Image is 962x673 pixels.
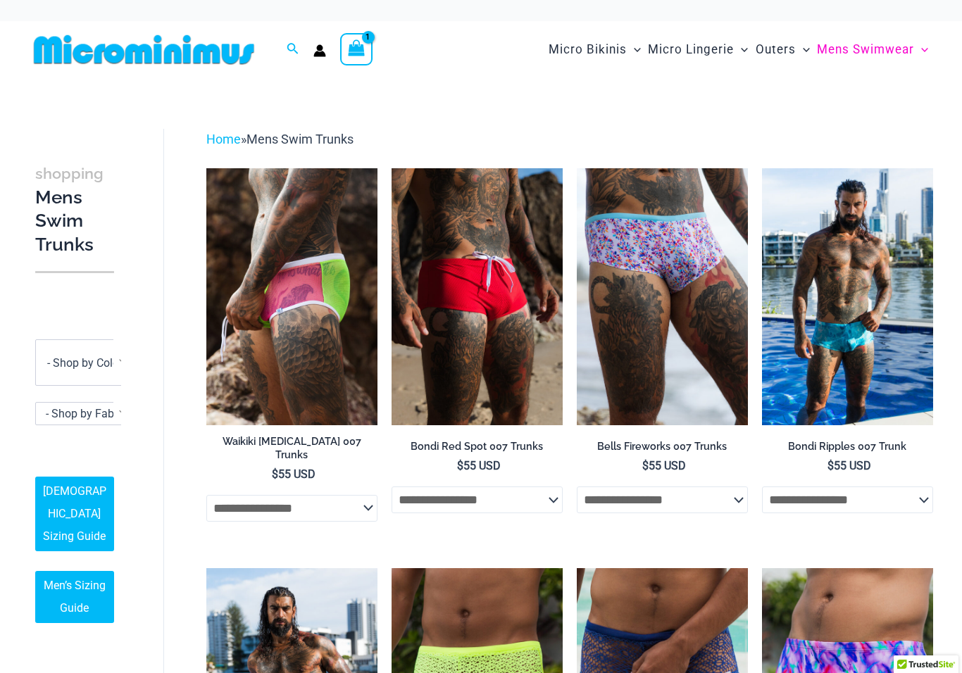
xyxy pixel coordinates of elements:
[549,32,627,68] span: Micro Bikinis
[914,32,928,68] span: Menu Toggle
[577,168,748,425] img: Bells Fireworks 007 Trunks 06
[543,26,934,73] nav: Site Navigation
[762,440,933,453] h2: Bondi Ripples 007 Trunk
[577,168,748,425] a: Bells Fireworks 007 Trunks 06Bells Fireworks 007 Trunks 05Bells Fireworks 007 Trunks 05
[762,440,933,458] a: Bondi Ripples 007 Trunk
[206,435,377,467] a: Waikiki [MEDICAL_DATA] 007 Trunks
[206,435,377,461] h2: Waikiki [MEDICAL_DATA] 007 Trunks
[627,32,641,68] span: Menu Toggle
[796,32,810,68] span: Menu Toggle
[36,340,133,385] span: - Shop by Color
[545,28,644,71] a: Micro BikinisMenu ToggleMenu Toggle
[206,132,241,146] a: Home
[577,440,748,453] h2: Bells Fireworks 007 Trunks
[762,168,933,425] a: Bondi Ripples 007 Trunk 01Bondi Ripples 007 Trunk 03Bondi Ripples 007 Trunk 03
[457,459,463,472] span: $
[813,28,932,71] a: Mens SwimwearMenu ToggleMenu Toggle
[392,440,563,458] a: Bondi Red Spot 007 Trunks
[35,571,114,623] a: Men’s Sizing Guide
[206,168,377,425] a: Waikiki High Voltage 007 Trunks 10Waikiki High Voltage 007 Trunks 11Waikiki High Voltage 007 Trun...
[762,168,933,425] img: Bondi Ripples 007 Trunk 01
[35,339,134,386] span: - Shop by Color
[827,459,834,472] span: $
[46,407,126,420] span: - Shop by Fabric
[577,440,748,458] a: Bells Fireworks 007 Trunks
[47,356,123,370] span: - Shop by Color
[206,168,377,425] img: Waikiki High Voltage 007 Trunks 10
[340,33,373,65] a: View Shopping Cart, 1 items
[752,28,813,71] a: OutersMenu ToggleMenu Toggle
[734,32,748,68] span: Menu Toggle
[287,41,299,58] a: Search icon link
[817,32,914,68] span: Mens Swimwear
[392,168,563,425] img: Bondi Red Spot 007 Trunks 03
[246,132,354,146] span: Mens Swim Trunks
[392,168,563,425] a: Bondi Red Spot 007 Trunks 03Bondi Red Spot 007 Trunks 05Bondi Red Spot 007 Trunks 05
[756,32,796,68] span: Outers
[36,403,133,424] span: - Shop by Fabric
[35,477,114,551] a: [DEMOGRAPHIC_DATA] Sizing Guide
[827,459,871,472] bdi: 55 USD
[642,459,686,472] bdi: 55 USD
[644,28,751,71] a: Micro LingerieMenu ToggleMenu Toggle
[35,402,134,425] span: - Shop by Fabric
[35,161,114,257] h3: Mens Swim Trunks
[642,459,649,472] span: $
[28,34,260,65] img: MM SHOP LOGO FLAT
[272,467,278,481] span: $
[272,467,316,481] bdi: 55 USD
[206,132,354,146] span: »
[648,32,734,68] span: Micro Lingerie
[313,44,326,57] a: Account icon link
[457,459,501,472] bdi: 55 USD
[35,165,104,182] span: shopping
[392,440,563,453] h2: Bondi Red Spot 007 Trunks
